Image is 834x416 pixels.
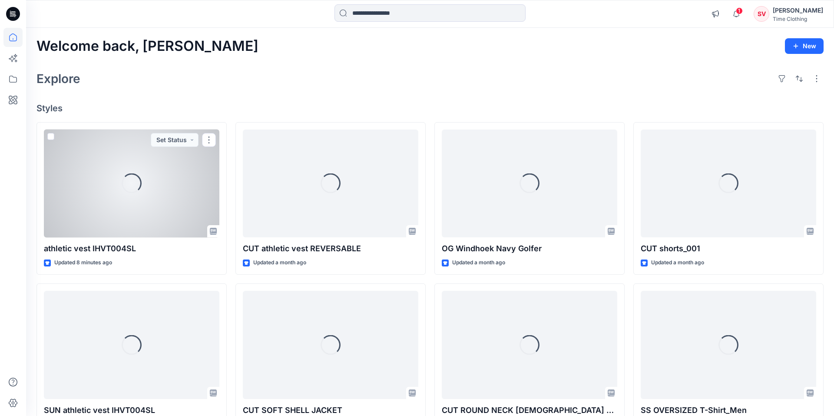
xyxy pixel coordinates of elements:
[736,7,743,14] span: 1
[253,258,306,267] p: Updated a month ago
[785,38,824,54] button: New
[36,72,80,86] h2: Explore
[36,38,258,54] h2: Welcome back, [PERSON_NAME]
[36,103,824,113] h4: Styles
[442,243,617,255] p: OG Windhoek Navy Golfer
[54,258,112,267] p: Updated 8 minutes ago
[773,16,823,22] div: Time Clothing
[243,243,418,255] p: CUT athletic vest REVERSABLE
[651,258,704,267] p: Updated a month ago
[754,6,769,22] div: SV
[773,5,823,16] div: [PERSON_NAME]
[641,243,816,255] p: CUT shorts_001
[44,243,219,255] p: athletic vest IHVT004SL
[452,258,505,267] p: Updated a month ago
